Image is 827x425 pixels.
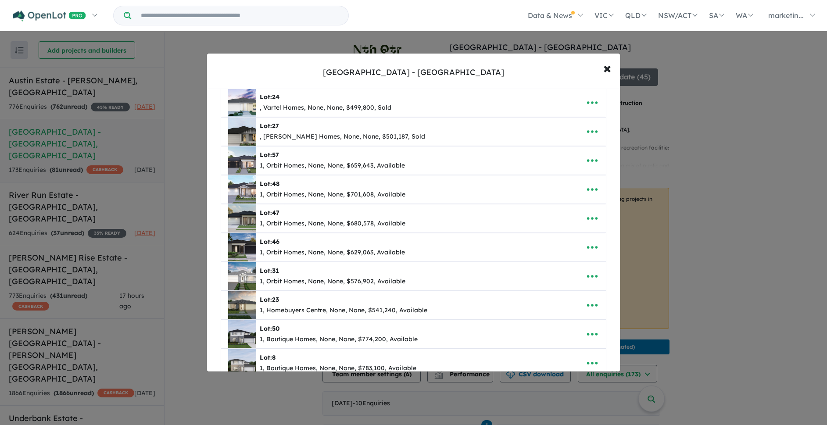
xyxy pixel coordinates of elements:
img: Nth%20Qtr%20Estate%20-%20Newborough%20-%20Lot%2027___1721195756.jpg [228,118,256,146]
div: 1, Orbit Homes, None, None, $576,902, Available [260,276,405,287]
img: Nth%20Qtr%20Estate%20-%20Newborough%20-%20Lot%208___1753423924.jpg [228,349,256,377]
b: Lot: [260,238,279,246]
span: 31 [272,267,279,275]
span: 8 [272,354,276,361]
span: × [603,58,611,77]
span: 50 [272,325,279,332]
span: 47 [272,209,279,217]
span: 46 [272,238,279,246]
b: Lot: [260,325,279,332]
div: 1, Orbit Homes, None, None, $659,643, Available [260,161,405,171]
div: , Vartel Homes, None, None, $499,800, Sold [260,103,391,113]
div: 1, Homebuyers Centre, None, None, $541,240, Available [260,305,427,316]
b: Lot: [260,296,279,304]
div: 1, Orbit Homes, None, None, $680,578, Available [260,218,405,229]
b: Lot: [260,267,279,275]
b: Lot: [260,180,279,188]
img: Nth%20Qtr%20Estate%20-%20Newborough%20-%20Lot%2023___1753421722.jpg [228,291,256,319]
img: Nth%20Qtr%20Estate%20-%20Newborough%20-%20Lot%2048___1753418942.jpg [228,175,256,204]
div: 1, Orbit Homes, None, None, $701,608, Available [260,189,405,200]
span: 57 [272,151,279,159]
span: 24 [272,93,279,101]
b: Lot: [260,122,279,130]
div: , [PERSON_NAME] Homes, None, None, $501,187, Sold [260,132,425,142]
span: 23 [272,296,279,304]
div: 1, Boutique Homes, None, None, $783,100, Available [260,363,416,374]
input: Try estate name, suburb, builder or developer [133,6,347,25]
b: Lot: [260,354,276,361]
img: Nth%20Qtr%20Estate%20-%20Newborough%20-%20Lot%2047___1753419256.jpg [228,204,256,232]
img: Nth%20Qtr%20Estate%20-%20Newborough%20-%20Lot%2031___1753420757.jpg [228,262,256,290]
b: Lot: [260,93,279,101]
div: 1, Orbit Homes, None, None, $629,063, Available [260,247,405,258]
img: Nth%20Qtr%20Estate%20-%20Newborough%20-%20Lot%2050___1753423232.jpg [228,320,256,348]
span: 27 [272,122,279,130]
img: Openlot PRO Logo White [13,11,86,21]
span: 48 [272,180,279,188]
b: Lot: [260,209,279,217]
img: Nth%20Qtr%20Estate%20-%20Newborough%20-%20Lot%2024___1721195756.jpg [228,89,256,117]
span: marketin... [768,11,804,20]
div: 1, Boutique Homes, None, None, $774,200, Available [260,334,418,345]
div: [GEOGRAPHIC_DATA] - [GEOGRAPHIC_DATA] [323,67,504,78]
img: Nth%20Qtr%20Estate%20-%20Newborough%20-%20Lot%2046___1753419675.jpg [228,233,256,261]
b: Lot: [260,151,279,159]
img: Nth%20Qtr%20Estate%20-%20Newborough%20-%20Lot%2057___1753418609.jpg [228,146,256,175]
